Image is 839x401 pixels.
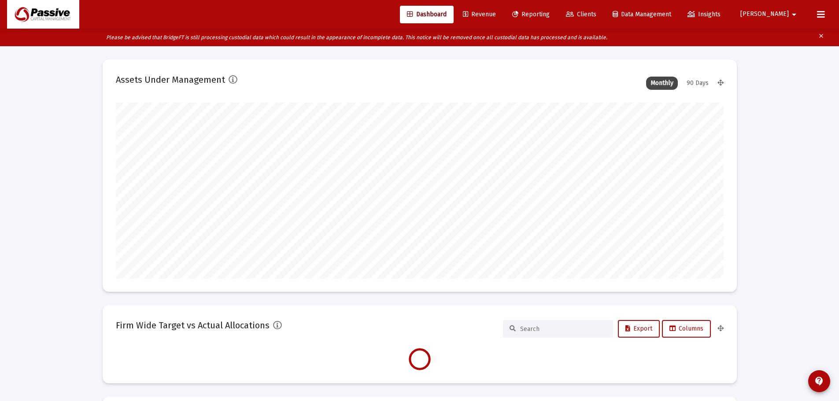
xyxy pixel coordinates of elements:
h2: Assets Under Management [116,73,225,87]
h2: Firm Wide Target vs Actual Allocations [116,318,270,332]
span: Insights [687,11,721,18]
span: Clients [566,11,596,18]
button: Columns [662,320,711,338]
span: Dashboard [407,11,447,18]
button: Export [618,320,660,338]
div: 90 Days [682,77,713,90]
a: Dashboard [400,6,454,23]
a: Clients [559,6,603,23]
a: Insights [680,6,728,23]
a: Reporting [505,6,557,23]
input: Search [520,325,606,333]
span: Revenue [463,11,496,18]
span: Columns [669,325,703,332]
button: [PERSON_NAME] [730,5,810,23]
mat-icon: arrow_drop_down [789,6,799,23]
span: [PERSON_NAME] [740,11,789,18]
mat-icon: contact_support [814,376,824,386]
span: Reporting [512,11,550,18]
a: Data Management [606,6,678,23]
img: Dashboard [14,6,73,23]
span: Export [625,325,652,332]
mat-icon: clear [818,31,824,44]
span: Data Management [613,11,671,18]
a: Revenue [456,6,503,23]
div: Monthly [646,77,678,90]
i: Please be advised that BridgeFT is still processing custodial data which could result in the appe... [106,34,607,40]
